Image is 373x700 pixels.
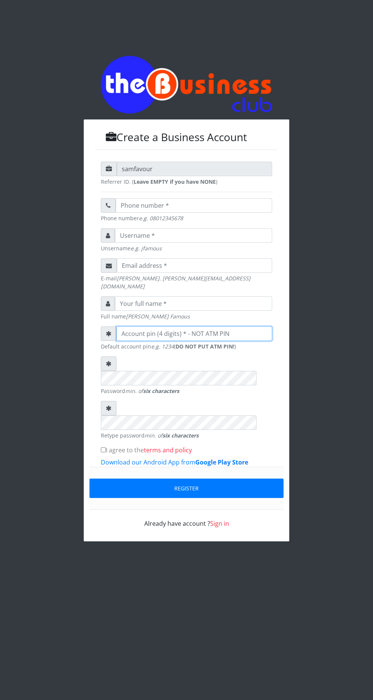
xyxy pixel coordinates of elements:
[210,519,229,528] a: Sign in
[101,342,272,350] small: Default account pin ( )
[145,432,199,439] em: min. of
[134,178,216,185] strong: Leave EMPTY if you have NONE
[95,131,278,144] h3: Create a Business Account
[101,274,272,290] small: E-mail
[101,244,272,252] small: Unsername
[116,198,272,213] input: Phone number *
[101,178,272,186] small: Referrer ID. ( )
[101,458,248,466] a: Download our Android App fromGoogle Play Store
[101,445,192,455] label: I agree to the
[125,387,179,395] em: min. of
[151,343,174,350] em: e.g. 1234
[101,387,272,395] small: Password
[117,162,272,176] input: Referrer ID (Leave blank if NONE)
[101,431,272,439] small: Retype password
[101,510,272,528] div: Already have account ?
[126,313,190,320] em: [PERSON_NAME] Famous
[101,447,106,452] input: I agree to theterms and policy
[117,258,272,273] input: Email address *
[101,275,250,290] em: [PERSON_NAME]. [PERSON_NAME][EMAIL_ADDRESS][DOMAIN_NAME]
[139,215,183,222] em: e.g. 08012345678
[175,343,234,350] b: DO NOT PUT ATM PIN!
[115,296,272,311] input: Your full name *
[101,312,272,320] small: Full name
[89,479,284,498] button: Register
[116,326,272,341] input: Account pin (4 digits) * - NOT ATM PIN
[144,446,192,454] a: terms and policy
[195,458,248,466] b: Google Play Store
[101,214,272,222] small: Phone number
[163,432,199,439] strong: six characters
[143,387,179,395] strong: six characters
[115,228,272,243] input: Username *
[131,245,162,252] em: e.g. jfamous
